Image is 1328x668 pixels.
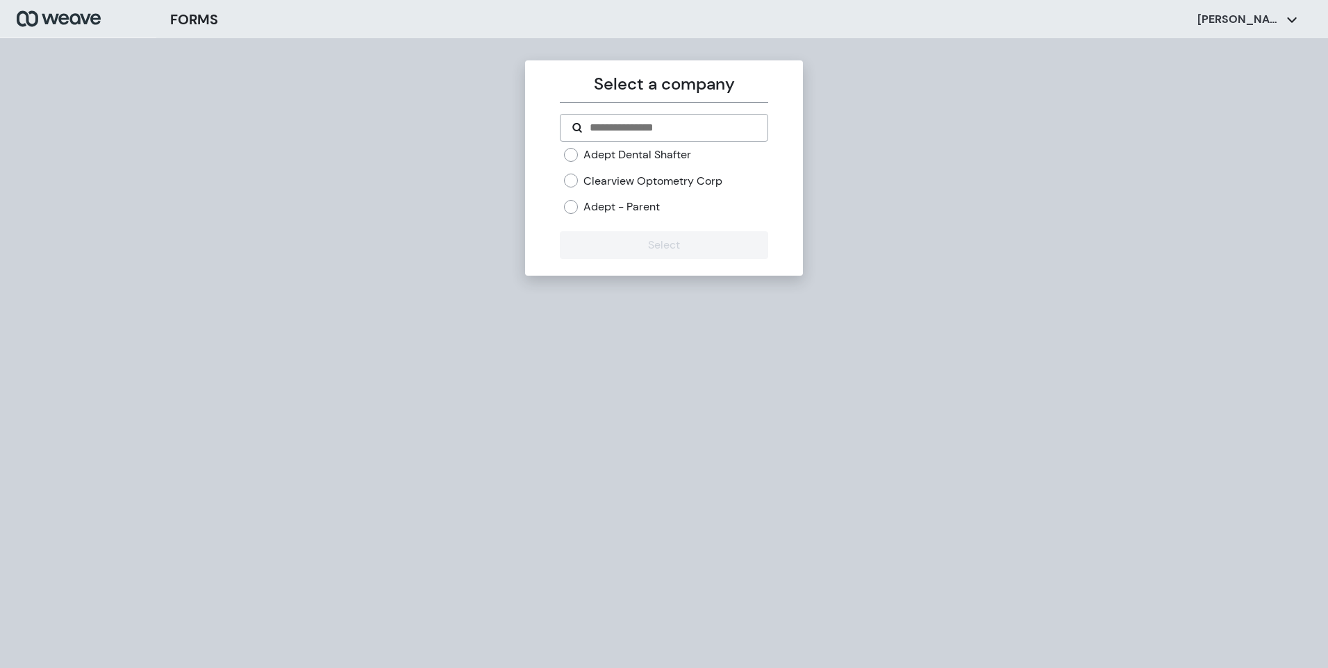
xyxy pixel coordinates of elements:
[588,119,756,136] input: Search
[583,174,722,189] label: Clearview Optometry Corp
[170,9,218,30] h3: FORMS
[1197,12,1281,27] p: [PERSON_NAME]
[583,199,660,215] label: Adept - Parent
[583,147,691,162] label: Adept Dental Shafter
[560,231,767,259] button: Select
[560,72,767,97] p: Select a company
